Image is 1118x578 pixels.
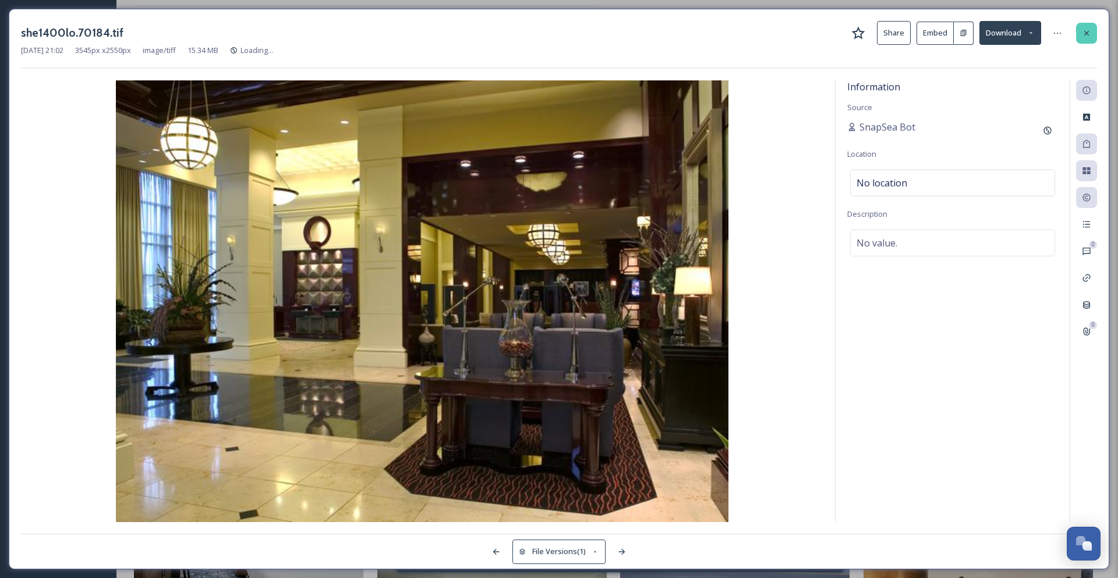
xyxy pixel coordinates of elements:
[857,236,897,250] span: No value.
[512,540,606,563] button: File Versions(1)
[979,21,1041,45] button: Download
[847,209,887,219] span: Description
[75,45,131,56] span: 3545 px x 2550 px
[917,22,954,45] button: Embed
[1089,241,1097,249] div: 0
[877,21,911,45] button: Share
[21,80,823,522] img: 8236d797-46e0-46fc-b0fa-b500f1addb65.jpg
[847,149,876,159] span: Location
[1089,321,1097,329] div: 0
[847,102,872,112] span: Source
[240,45,273,55] span: Loading...
[859,120,915,134] span: SnapSea Bot
[21,45,63,56] span: [DATE] 21:02
[857,176,907,190] span: No location
[21,24,123,41] h3: she1400lo.70184.tif
[143,45,176,56] span: image/tiff
[1067,527,1101,561] button: Open Chat
[847,80,900,93] span: Information
[187,45,218,56] span: 15.34 MB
